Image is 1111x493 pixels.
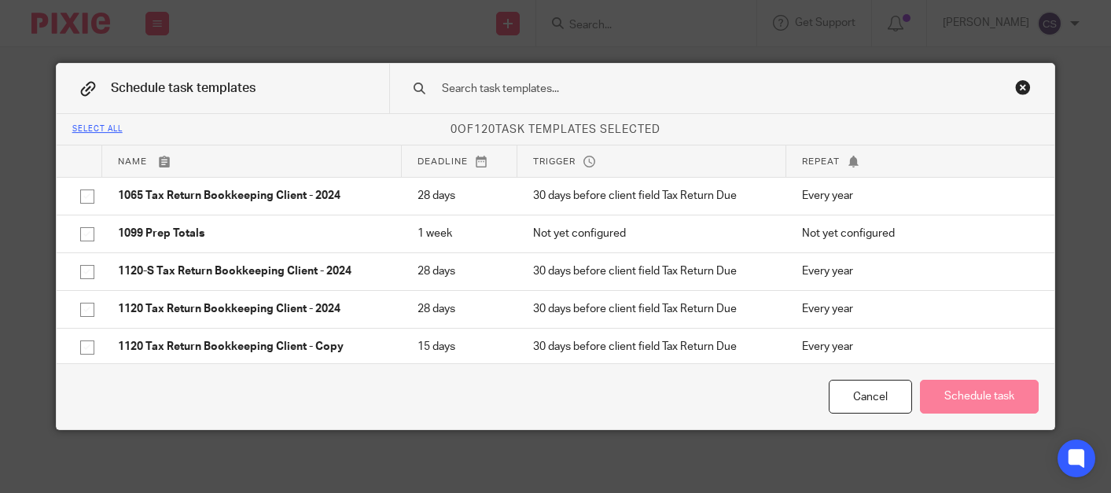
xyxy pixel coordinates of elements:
[418,263,502,279] p: 28 days
[440,80,955,97] input: Search task templates...
[451,124,458,135] span: 0
[533,188,771,204] p: 30 days before client field Tax Return Due
[111,82,256,94] span: Schedule task templates
[118,263,386,279] p: 1120-S Tax Return Bookkeeping Client - 2024
[474,124,495,135] span: 120
[418,188,502,204] p: 28 days
[418,226,502,241] p: 1 week
[802,155,1032,168] p: Repeat
[418,155,502,168] p: Deadline
[802,226,1032,241] p: Not yet configured
[533,226,771,241] p: Not yet configured
[72,125,123,134] div: Select all
[1015,79,1031,95] div: Close this dialog window
[802,263,1032,279] p: Every year
[802,188,1032,204] p: Every year
[802,339,1032,355] p: Every year
[533,263,771,279] p: 30 days before client field Tax Return Due
[533,155,771,168] p: Trigger
[118,226,386,241] p: 1099 Prep Totals
[118,339,386,355] p: 1120 Tax Return Bookkeeping Client - Copy
[418,339,502,355] p: 15 days
[802,301,1032,317] p: Every year
[533,339,771,355] p: 30 days before client field Tax Return Due
[118,188,386,204] p: 1065 Tax Return Bookkeeping Client - 2024
[418,301,502,317] p: 28 days
[829,380,912,414] div: Cancel
[118,157,147,166] span: Name
[57,122,1055,138] p: of task templates selected
[533,301,771,317] p: 30 days before client field Tax Return Due
[118,301,386,317] p: 1120 Tax Return Bookkeeping Client - 2024
[920,380,1039,414] button: Schedule task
